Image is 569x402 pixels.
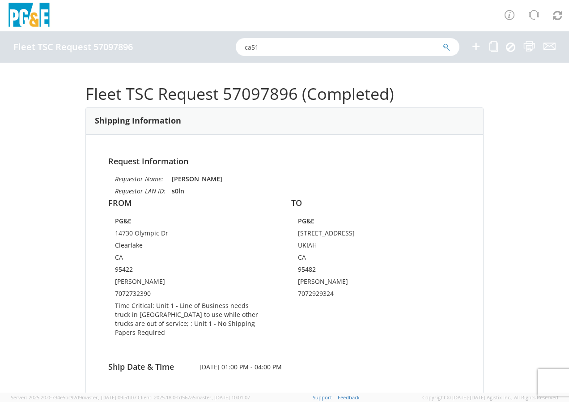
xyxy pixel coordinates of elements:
h4: TO [291,199,461,208]
span: [DATE] 01:00 PM - 04:00 PM [193,363,376,372]
span: Server: 2025.20.0-734e5bc92d9 [11,394,136,401]
a: Support [313,394,332,401]
a: Feedback [338,394,360,401]
td: 7072732390 [115,289,271,301]
span: master, [DATE] 09:51:07 [82,394,136,401]
td: 95482 [298,265,424,277]
td: [PERSON_NAME] [115,277,271,289]
i: Requestor Name: [115,175,163,183]
h4: FROM [108,199,278,208]
span: Client: 2025.18.0-fd567a5 [138,394,250,401]
strong: [PERSON_NAME] [172,175,222,183]
td: Clearlake [115,241,271,253]
td: [PERSON_NAME] [298,277,424,289]
td: CA [115,253,271,265]
h4: Request Information [108,157,461,166]
td: CA [298,253,424,265]
span: master, [DATE] 10:01:07 [195,394,250,401]
td: UKIAH [298,241,424,253]
strong: PG&E [298,217,314,225]
span: Copyright © [DATE]-[DATE] Agistix Inc., All Rights Reserved [422,394,558,401]
td: 7072929324 [298,289,424,301]
td: [STREET_ADDRESS] [298,229,424,241]
i: Requestor LAN ID: [115,187,166,195]
h3: Shipping Information [95,116,181,125]
td: Time Critical: Unit 1 - Line of Business needs truck in [GEOGRAPHIC_DATA] to use while other truc... [115,301,271,340]
td: 95422 [115,265,271,277]
h1: Fleet TSC Request 57097896 (Completed) [85,85,484,103]
strong: PG&E [115,217,132,225]
strong: s0ln [172,187,184,195]
td: 14730 Olympic Dr [115,229,271,241]
h4: Fleet TSC Request 57097896 [13,42,133,52]
img: pge-logo-06675f144f4cfa6a6814.png [7,3,51,29]
h4: Ship Date & Time [102,363,193,372]
input: Shipment, Tracking or Reference Number (at least 4 chars) [236,38,459,56]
